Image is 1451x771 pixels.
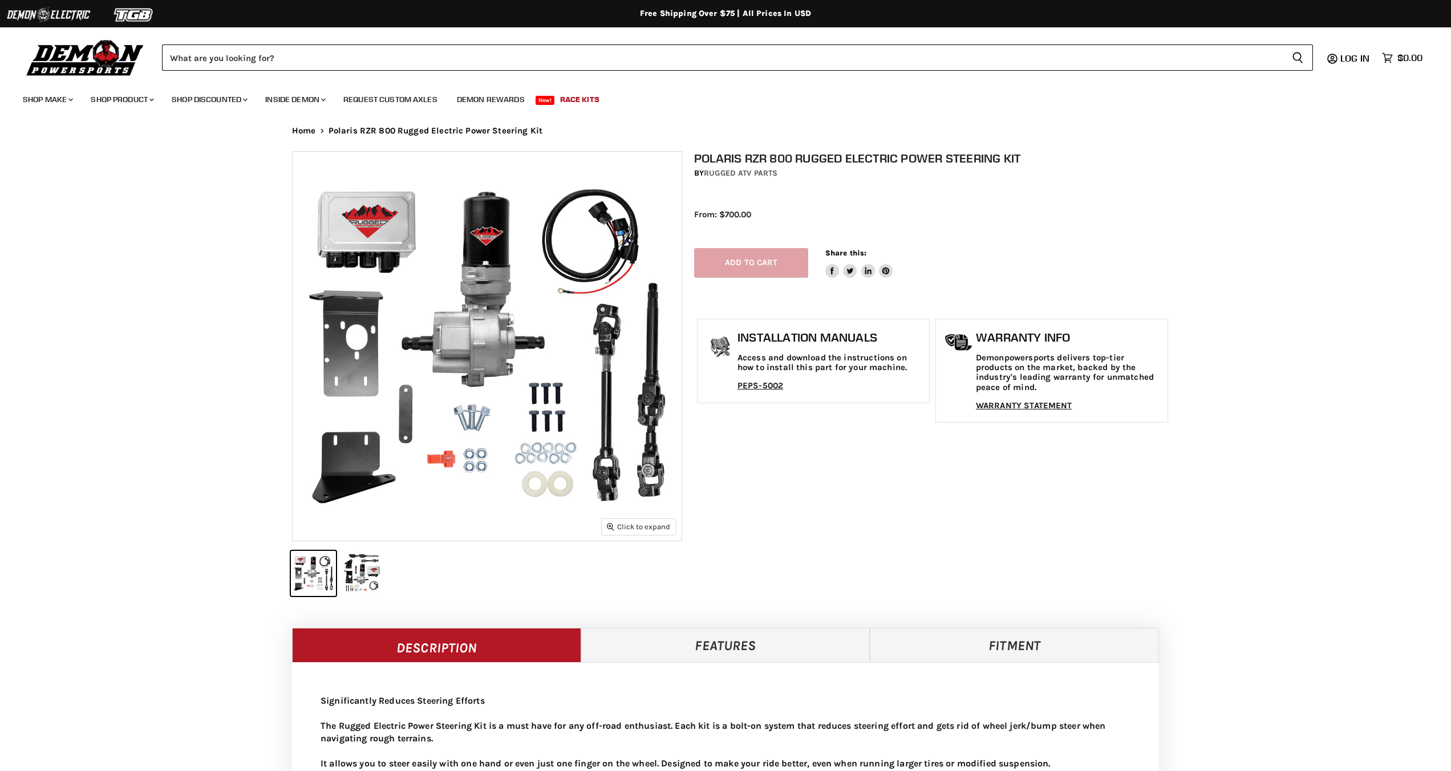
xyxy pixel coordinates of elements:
ul: Main menu [14,83,1420,111]
span: New! [536,96,555,105]
a: WARRANTY STATEMENT [976,400,1072,411]
a: Shop Make [14,88,80,111]
a: Fitment [870,628,1159,662]
form: Product [162,44,1313,71]
span: Log in [1340,52,1369,64]
a: Inside Demon [257,88,333,111]
span: From: $700.00 [694,209,751,220]
span: $0.00 [1397,52,1422,63]
img: warranty-icon.png [945,334,973,351]
img: TGB Logo 2 [91,4,177,26]
aside: Share this: [825,248,893,278]
a: Demon Rewards [448,88,533,111]
img: IMAGE [293,152,682,541]
span: Click to expand [607,522,670,531]
img: Demon Powersports [23,37,148,78]
span: Polaris RZR 800 Rugged Electric Power Steering Kit [329,126,543,136]
img: install_manual-icon.png [706,334,735,362]
div: Free Shipping Over $75 | All Prices In USD [269,9,1182,19]
h1: Installation Manuals [737,331,923,344]
img: Demon Electric Logo 2 [6,4,91,26]
h1: Warranty Info [976,331,1162,344]
button: IMAGE thumbnail [291,551,336,596]
a: Home [292,126,316,136]
input: Search [162,44,1283,71]
a: Shop Product [82,88,161,111]
a: Features [581,628,870,662]
p: Access and download the instructions on how to install this part for your machine. [737,353,923,373]
nav: Breadcrumbs [269,126,1182,136]
a: Log in [1335,53,1376,63]
span: Share this: [825,249,866,257]
button: Search [1283,44,1313,71]
button: Click to expand [602,519,676,534]
a: Race Kits [552,88,608,111]
div: by [694,167,1171,180]
a: Rugged ATV Parts [704,168,777,178]
button: IMAGE thumbnail [339,551,384,596]
h1: Polaris RZR 800 Rugged Electric Power Steering Kit [694,151,1171,165]
a: Request Custom Axles [335,88,446,111]
p: Demonpowersports delivers top-tier products on the market, backed by the industry's leading warra... [976,353,1162,392]
a: PEPS-5002 [737,380,783,391]
a: Description [292,628,581,662]
a: $0.00 [1376,50,1428,66]
a: Shop Discounted [163,88,254,111]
